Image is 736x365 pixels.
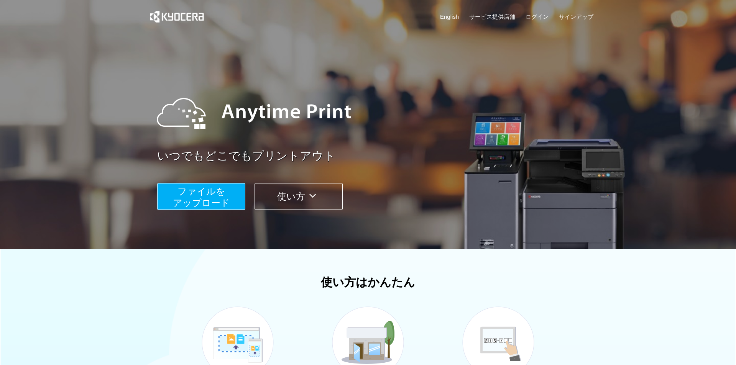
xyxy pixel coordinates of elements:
[173,186,230,208] span: ファイルを ​​アップロード
[526,13,549,21] a: ログイン
[469,13,515,21] a: サービス提供店舗
[559,13,593,21] a: サインアップ
[157,148,598,164] a: いつでもどこでもプリントアウト
[440,13,459,21] a: English
[255,183,343,210] button: 使い方
[157,183,245,210] button: ファイルを​​アップロード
